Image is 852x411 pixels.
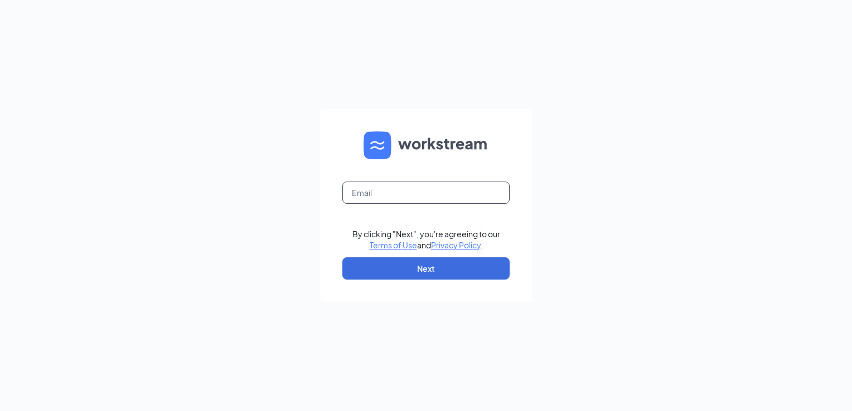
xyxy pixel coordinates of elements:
button: Next [342,257,510,280]
img: WS logo and Workstream text [364,131,488,159]
a: Terms of Use [370,240,417,250]
div: By clicking "Next", you're agreeing to our and . [352,228,500,251]
input: Email [342,182,510,204]
a: Privacy Policy [431,240,481,250]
